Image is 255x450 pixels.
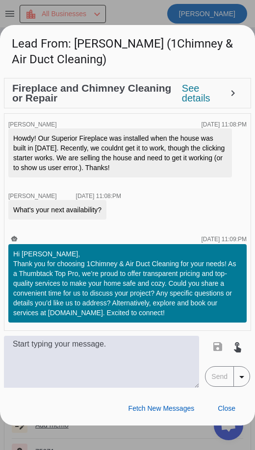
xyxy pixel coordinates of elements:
[231,341,243,352] mat-icon: touch_app
[76,193,121,199] div: [DATE] 11:08:PM
[13,249,242,318] div: Hi [PERSON_NAME], Thank you for choosing 1Chimney & Air Duct Cleaning for your needs! As a Thumbt...
[13,133,227,173] div: Howdy! Our Superior Fireplace was installed when the house was built in [DATE]. Recently, we coul...
[218,404,235,412] span: Close
[202,122,247,127] div: [DATE] 11:08:PM
[128,404,195,412] span: Fetch New Messages
[121,400,203,418] button: Fetch New Messages
[227,87,239,99] mat-icon: expand_more
[12,83,179,103] h2: Fireplace and Chimney Cleaning or Repair
[8,121,57,128] span: [PERSON_NAME]
[210,400,243,418] button: Close
[8,235,20,242] mat-icon: smart_toy
[202,236,247,242] div: [DATE] 11:09:PM
[236,371,248,383] mat-icon: arrow_drop_down
[8,193,57,200] span: [PERSON_NAME]
[13,205,102,215] div: What's your next availability?
[182,83,216,103] span: See details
